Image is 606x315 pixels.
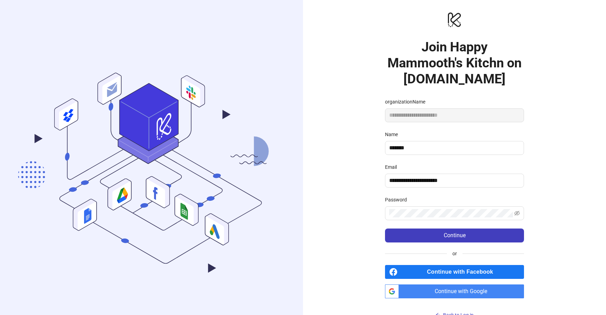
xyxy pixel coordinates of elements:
label: Email [385,163,401,171]
span: eye-invisible [514,210,520,216]
h1: Join Happy Mammooth's Kitchn on [DOMAIN_NAME] [385,39,524,87]
label: Name [385,131,402,138]
span: Continue with Facebook [400,265,524,279]
button: Continue [385,229,524,242]
span: or [447,250,462,257]
a: Continue with Google [385,284,524,298]
input: Name [389,144,518,152]
label: Password [385,196,411,204]
span: Continue with Google [402,284,524,298]
input: Email [389,176,518,185]
a: Continue with Facebook [385,265,524,279]
input: Password [389,209,513,217]
label: organizationName [385,98,430,106]
span: Continue [444,232,466,239]
input: organizationName [385,108,524,122]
